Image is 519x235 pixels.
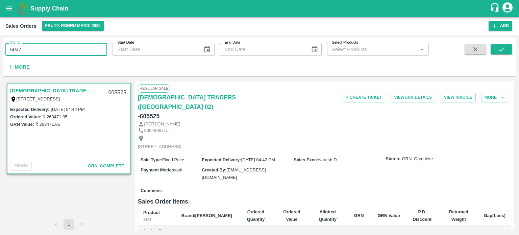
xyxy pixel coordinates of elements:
div: account of current user [501,1,514,16]
label: Expected Delivery : [10,107,49,112]
span: cash [173,167,182,172]
label: Created By : [202,167,226,172]
label: SO ID [10,40,20,45]
label: Select Products [332,40,358,45]
button: View Invoice [441,93,476,102]
label: [STREET_ADDRESS] [17,96,60,101]
button: + Create Ticket [343,93,385,102]
b: Gap(Loss) [484,213,505,218]
b: Allotted Quantity [319,209,337,222]
b: Supply Chain [30,5,68,12]
div: customer-support [490,2,501,15]
p: 9304899715 [144,127,169,134]
label: GRN Value: [10,122,34,127]
button: Add [489,21,512,31]
button: More [481,93,508,102]
span: Fixed Price [162,157,184,162]
button: Select DC [42,21,104,31]
input: Start Date [113,43,198,56]
h6: Sales Order Items [138,197,511,206]
label: Ordered Value: [10,114,41,119]
label: Start Date [117,40,134,45]
h6: - 605525 [138,112,159,121]
button: Open [418,45,426,54]
label: Sales Exec : [294,157,318,162]
input: Select Products [329,45,416,54]
b: GRN [354,213,364,218]
div: SKU [143,216,171,222]
a: Supply Chain [30,4,490,13]
nav: pagination navigation [50,219,88,230]
span: [DATE] 04:42 PM [241,157,275,162]
span: GRN_Complete [88,163,124,168]
label: Payment Mode : [141,167,173,172]
p: [STREET_ADDRESS] [138,144,181,150]
label: End Date [225,40,240,45]
button: open drawer [1,1,17,16]
span: Regular Sale [138,84,170,92]
label: Expected Delivery : [202,157,241,162]
span: [EMAIL_ADDRESS][DOMAIN_NAME] [202,167,266,180]
b: GRN Value [377,213,400,218]
div: Sales Orders [5,22,36,30]
label: ₹ 263471.85 [43,114,67,119]
button: Choose date [201,43,214,56]
input: End Date [220,43,305,56]
span: Naresh D [318,157,337,162]
b: Returned Weight [449,209,468,222]
button: More [5,61,31,73]
b: Ordered Quantity [247,209,265,222]
label: Sale Type : [141,157,162,162]
label: ₹ 263471.85 [35,122,60,127]
a: [DEMOGRAPHIC_DATA] TRADERS ([GEOGRAPHIC_DATA] 02) [10,86,95,95]
b: Ordered Value [283,209,300,222]
div: 605525 [104,85,130,101]
span: GRN_Complete [402,156,433,162]
b: Brand/[PERSON_NAME] [181,213,232,218]
button: page 1 [64,219,74,230]
img: logo [17,2,30,15]
label: Status: [386,156,400,162]
a: [DEMOGRAPHIC_DATA] TRADERS ([GEOGRAPHIC_DATA] 02) [138,93,262,112]
button: ViewGRN Details [391,93,435,102]
p: [PERSON_NAME] [144,121,180,127]
input: Enter SO ID [5,43,107,56]
b: Product [143,210,160,215]
p: Apple - Royal [143,228,171,234]
label: [DATE] 04:42 PM [51,107,84,112]
b: P.D. Discount [413,209,432,222]
label: Comment : [141,188,164,194]
button: Choose date [308,43,321,56]
strong: More [15,64,30,70]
